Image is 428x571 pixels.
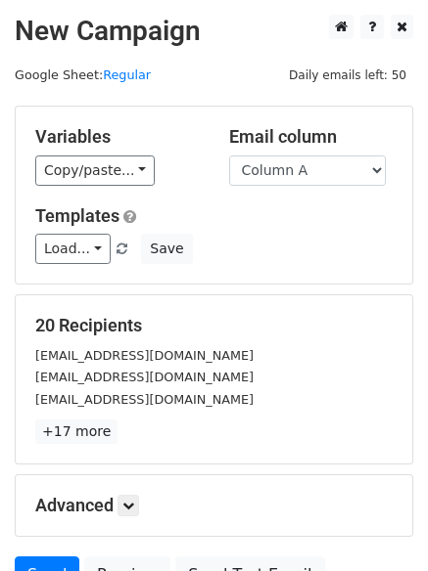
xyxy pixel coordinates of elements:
[35,495,393,516] h5: Advanced
[35,126,200,148] h5: Variables
[15,67,151,82] small: Google Sheet:
[229,126,394,148] h5: Email column
[35,370,254,384] small: [EMAIL_ADDRESS][DOMAIN_NAME]
[35,315,393,336] h5: 20 Recipients
[141,234,192,264] button: Save
[282,65,413,86] span: Daily emails left: 50
[282,67,413,82] a: Daily emails left: 50
[103,67,151,82] a: Regular
[15,15,413,48] h2: New Campaign
[35,348,254,363] small: [EMAIL_ADDRESS][DOMAIN_NAME]
[35,155,155,186] a: Copy/paste...
[35,205,119,226] a: Templates
[35,419,118,444] a: +17 more
[35,392,254,407] small: [EMAIL_ADDRESS][DOMAIN_NAME]
[35,234,111,264] a: Load...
